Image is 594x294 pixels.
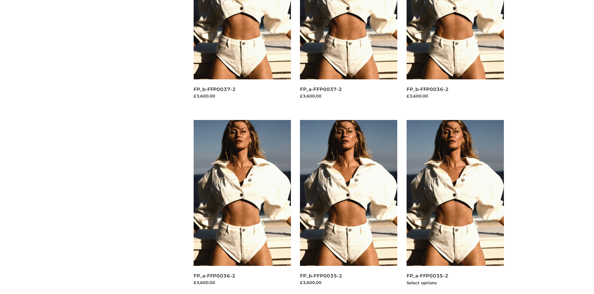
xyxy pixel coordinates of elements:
div: £3,600.00 [300,93,397,99]
a: FP_b-FFP0035-2 [300,273,342,279]
div: £3,600.00 [194,93,291,99]
div: £3,600.00 [194,279,291,286]
div: £3,600.00 [407,93,504,99]
a: FP_b-FFP0037-2 [194,86,236,92]
a: Select options [407,280,437,285]
a: FP_a-FFP0036-2 [194,273,235,279]
a: FP_a-FFP0037-2 [300,86,342,92]
a: FP_b-FFP0036-2 [407,86,449,92]
div: £3,600.00 [300,279,397,286]
a: FP_a-FFP0035-2 [407,273,448,279]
